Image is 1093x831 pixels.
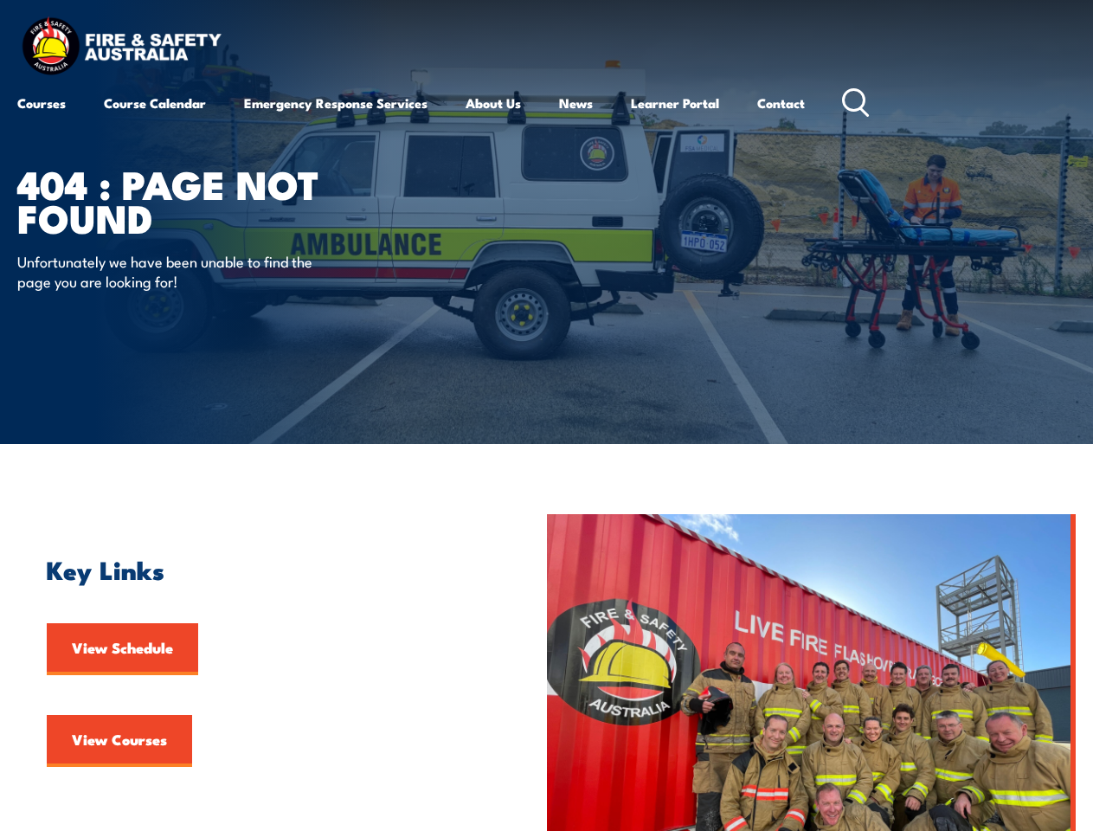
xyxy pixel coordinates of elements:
[17,166,445,234] h1: 404 : Page Not Found
[104,82,206,124] a: Course Calendar
[757,82,805,124] a: Contact
[47,623,198,675] a: View Schedule
[244,82,428,124] a: Emergency Response Services
[17,82,66,124] a: Courses
[47,557,521,580] h2: Key Links
[17,251,333,292] p: Unfortunately we have been unable to find the page you are looking for!
[466,82,521,124] a: About Us
[559,82,593,124] a: News
[47,715,192,767] a: View Courses
[631,82,719,124] a: Learner Portal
